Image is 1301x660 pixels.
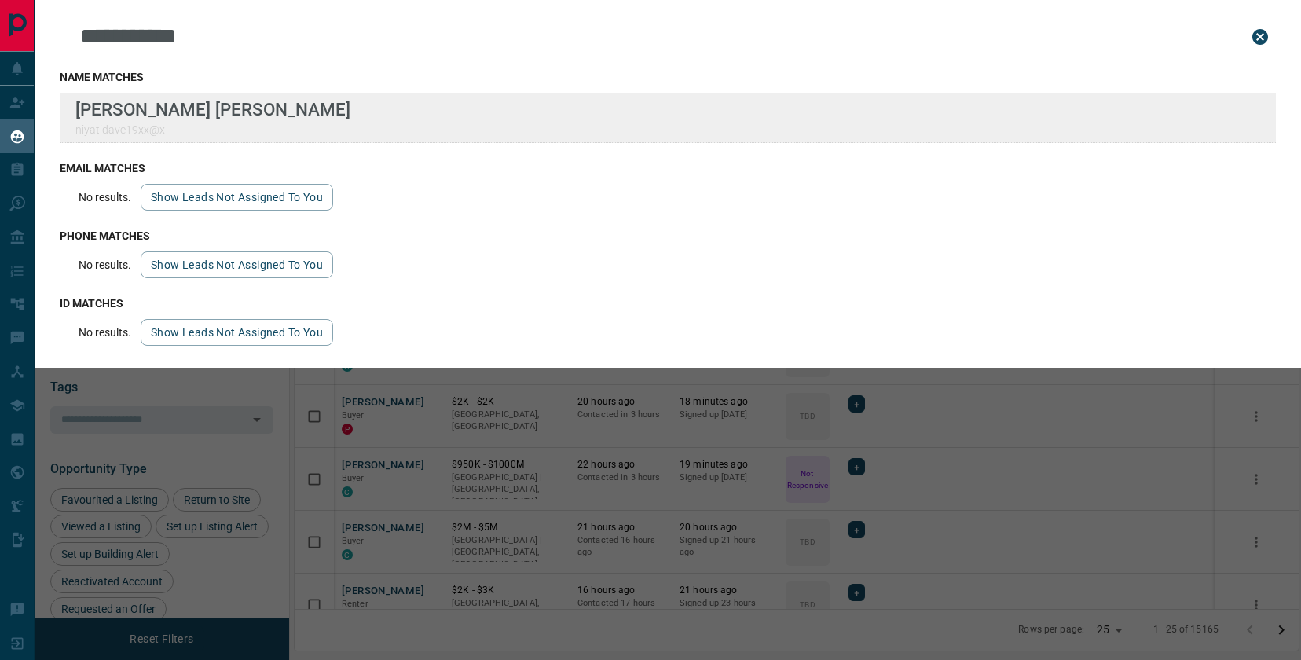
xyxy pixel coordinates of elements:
[75,99,350,119] p: [PERSON_NAME] [PERSON_NAME]
[1244,21,1276,53] button: close search bar
[141,251,333,278] button: show leads not assigned to you
[60,297,1276,310] h3: id matches
[141,319,333,346] button: show leads not assigned to you
[60,71,1276,83] h3: name matches
[79,258,131,271] p: No results.
[75,123,350,136] p: niyatidave19xx@x
[79,191,131,203] p: No results.
[79,326,131,339] p: No results.
[60,162,1276,174] h3: email matches
[60,229,1276,242] h3: phone matches
[141,184,333,211] button: show leads not assigned to you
